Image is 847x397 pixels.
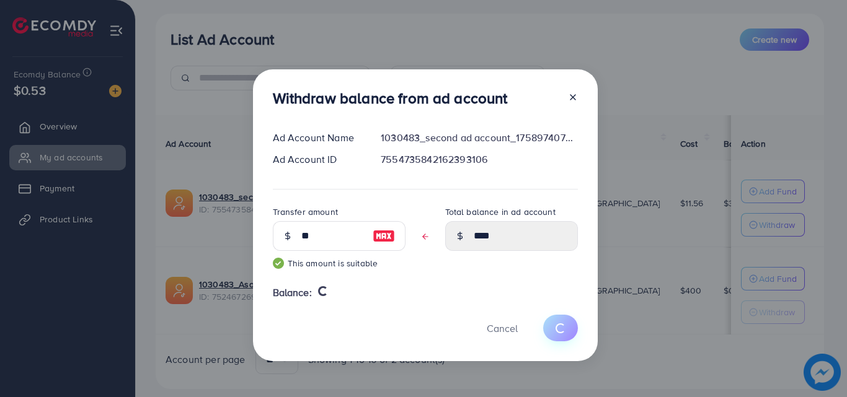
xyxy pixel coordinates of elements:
div: 7554735842162393106 [371,152,587,167]
div: Ad Account ID [263,152,371,167]
img: image [373,229,395,243]
span: Balance: [273,286,312,300]
span: Cancel [487,321,518,335]
div: 1030483_second ad account_1758974072967 [371,131,587,145]
label: Total balance in ad account [445,206,556,218]
button: Cancel [471,315,533,341]
small: This amount is suitable [273,257,406,269]
h3: Withdraw balance from ad account [273,89,508,107]
img: guide [273,258,284,269]
div: Ad Account Name [263,131,371,145]
label: Transfer amount [273,206,338,218]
